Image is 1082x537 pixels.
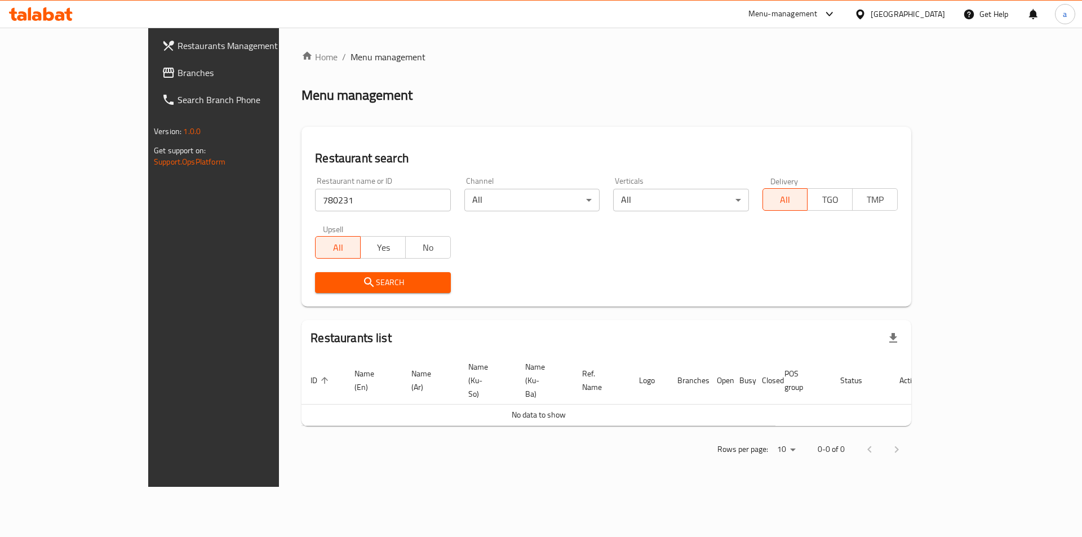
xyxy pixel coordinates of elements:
div: All [464,189,600,211]
th: Action [890,357,929,405]
h2: Restaurants list [311,330,391,347]
span: Search Branch Phone [178,93,320,106]
label: Upsell [323,225,344,233]
h2: Menu management [301,86,413,104]
div: All [613,189,748,211]
span: Get support on: [154,143,206,158]
button: All [315,236,361,259]
span: Branches [178,66,320,79]
div: Export file [880,325,907,352]
div: [GEOGRAPHIC_DATA] [871,8,945,20]
span: Name (Ar) [411,367,446,394]
th: Busy [730,357,753,405]
table: enhanced table [301,357,929,426]
button: TMP [852,188,898,211]
span: ID [311,374,332,387]
span: Restaurants Management [178,39,320,52]
span: Ref. Name [582,367,617,394]
button: Yes [360,236,406,259]
span: All [768,192,804,208]
span: TGO [812,192,848,208]
span: Status [840,374,877,387]
a: Search Branch Phone [153,86,329,113]
span: No [410,239,446,256]
span: TMP [857,192,893,208]
span: Name (Ku-So) [468,360,503,401]
button: TGO [807,188,853,211]
th: Branches [668,357,708,405]
span: POS group [784,367,818,394]
a: Restaurants Management [153,32,329,59]
span: Version: [154,124,181,139]
span: Yes [365,239,401,256]
a: Support.OpsPlatform [154,154,225,169]
button: All [762,188,808,211]
span: Search [324,276,441,290]
li: / [342,50,346,64]
button: No [405,236,451,259]
div: Menu-management [748,7,818,21]
th: Closed [753,357,775,405]
span: 1.0.0 [183,124,201,139]
a: Branches [153,59,329,86]
label: Delivery [770,177,799,185]
nav: breadcrumb [301,50,911,64]
span: Menu management [351,50,425,64]
th: Open [708,357,730,405]
h2: Restaurant search [315,150,898,167]
input: Search for restaurant name or ID.. [315,189,450,211]
span: Name (En) [354,367,389,394]
span: a [1063,8,1067,20]
div: Rows per page: [773,441,800,458]
th: Logo [630,357,668,405]
span: Name (Ku-Ba) [525,360,560,401]
button: Search [315,272,450,293]
span: No data to show [512,407,566,422]
p: 0-0 of 0 [818,442,845,456]
span: All [320,239,356,256]
p: Rows per page: [717,442,768,456]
